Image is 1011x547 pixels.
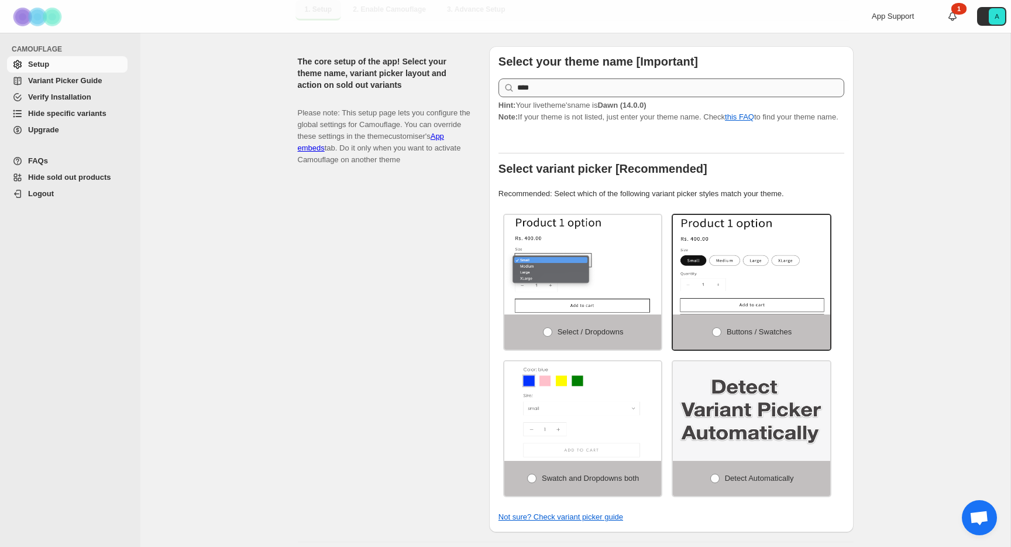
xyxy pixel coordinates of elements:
p: If your theme is not listed, just enter your theme name. Check to find your theme name. [498,100,844,123]
span: Upgrade [28,125,59,134]
a: Not sure? Check variant picker guide [498,512,623,521]
b: Select variant picker [Recommended] [498,162,707,175]
span: App Support [872,12,914,20]
div: 1 [951,3,967,15]
a: Open chat [962,500,997,535]
span: Your live theme's name is [498,101,647,110]
img: Swatch and Dropdowns both [504,361,662,461]
span: Logout [28,189,54,198]
span: FAQs [28,156,48,165]
span: Swatch and Dropdowns both [542,474,639,483]
a: Hide sold out products [7,169,128,186]
a: Setup [7,56,128,73]
span: CAMOUFLAGE [12,45,132,54]
strong: Hint: [498,101,516,110]
a: this FAQ [725,112,754,121]
text: A [995,13,999,20]
img: Select / Dropdowns [504,215,662,314]
strong: Dawn (14.0.0) [597,101,646,110]
img: Detect Automatically [673,361,830,461]
b: Select your theme name [Important] [498,55,698,68]
span: Avatar with initials A [989,8,1005,25]
span: Setup [28,60,49,69]
p: Please note: This setup page lets you configure the global settings for Camouflage. You can overr... [298,95,470,166]
a: FAQs [7,153,128,169]
span: Detect Automatically [725,474,794,483]
img: Camouflage [9,1,68,33]
span: Variant Picker Guide [28,76,102,85]
a: Variant Picker Guide [7,73,128,89]
h2: The core setup of the app! Select your theme name, variant picker layout and action on sold out v... [298,56,470,91]
a: Logout [7,186,128,202]
a: Upgrade [7,122,128,138]
strong: Note: [498,112,518,121]
a: Verify Installation [7,89,128,105]
button: Avatar with initials A [977,7,1006,26]
span: Hide specific variants [28,109,106,118]
span: Hide sold out products [28,173,111,182]
span: Buttons / Swatches [727,327,792,336]
a: Hide specific variants [7,105,128,122]
a: 1 [947,11,958,22]
span: Select / Dropdowns [558,327,624,336]
img: Buttons / Swatches [673,215,830,314]
p: Recommended: Select which of the following variant picker styles match your theme. [498,188,844,200]
span: Verify Installation [28,93,91,101]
